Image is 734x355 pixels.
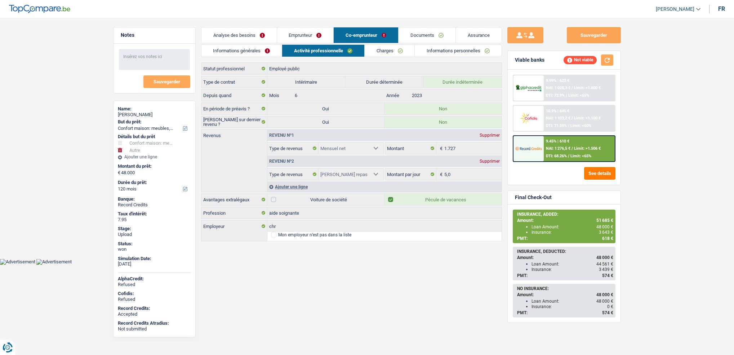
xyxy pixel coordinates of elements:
[121,32,188,38] h5: Notes
[564,56,597,64] div: Not viable
[267,168,319,180] label: Type de revenus
[515,142,542,155] img: Record Credits
[334,27,398,43] a: Co-emprunteur
[515,57,544,63] div: Viable banks
[566,93,567,98] span: /
[517,255,613,260] div: Amount:
[201,207,267,219] label: Profession
[365,45,415,57] a: Charges
[584,167,615,180] button: See details
[456,27,502,43] a: Assurance
[599,267,613,272] span: 3 439 €
[568,93,589,98] span: Limit: <65%
[118,276,191,282] div: AlphaCredit:
[478,133,502,137] div: Supprimer
[596,255,613,260] span: 48 000 €
[201,45,282,57] a: Informations générales
[415,45,502,57] a: Informations personnelles
[515,194,552,201] div: Final Check-Out
[531,224,613,229] div: Loan Amount:
[656,6,694,12] span: [PERSON_NAME]
[574,146,601,151] span: Limit: >1.506 €
[267,143,319,154] label: Type de revenus
[118,246,191,252] div: won
[568,123,569,128] span: /
[436,143,444,154] span: €
[515,111,542,125] img: Cofidis
[118,154,191,159] div: Ajouter une ligne
[650,3,700,15] a: [PERSON_NAME]
[143,75,190,88] button: Sauvegarder
[267,89,293,101] label: Mois
[385,168,436,180] label: Montant par jour
[567,27,621,43] button: Sauvegarder
[118,217,191,223] div: 7.95
[267,76,346,88] label: Intérimaire
[201,130,267,138] label: Revenus
[278,233,351,237] div: Mon employeur n’est pas dans la liste
[118,170,120,176] span: €
[570,123,591,128] span: Limit: <60%
[546,146,570,151] span: NAI: 1 276,5 €
[201,116,267,128] label: [PERSON_NAME] sur dernier revenu ?
[546,154,567,158] span: DTI: 68.26%
[596,262,613,267] span: 44 561 €
[36,259,72,265] img: Advertisement
[118,180,190,185] label: Durée du prêt:
[118,202,191,208] div: Record Credits
[267,181,502,192] div: Ajouter une ligne
[546,139,569,144] div: 9.45% | 610 €
[118,282,191,288] div: Refused
[546,78,569,83] div: 9.99% | 623 €
[602,236,613,241] span: 618 €
[546,93,565,98] span: DTI: 72.9%
[118,256,191,262] div: Simulation Date:
[118,119,190,125] label: But du prêt:
[118,306,191,311] div: Record Credits:
[118,106,191,112] div: Name:
[118,112,191,118] div: [PERSON_NAME]
[118,320,191,326] div: Record Credits Atradius:
[267,103,384,114] label: Oui
[384,89,410,101] label: Année
[201,194,267,205] label: Avantages extralégaux
[201,89,267,101] label: Depuis quand
[517,236,613,241] div: PMT:
[596,224,613,229] span: 48 000 €
[201,63,267,74] label: Statut professionnel
[546,109,569,113] div: 10.9% | 645 €
[571,146,573,151] span: /
[118,261,191,267] div: [DATE]
[531,267,613,272] div: Insurance:
[515,84,542,92] img: AlphaCredit
[282,45,364,57] a: Activité professionnelle
[267,133,296,137] div: Revenu nº1
[154,79,180,84] span: Sauvegarder
[517,273,613,278] div: PMT:
[384,194,502,205] label: Pécule de vacances
[118,326,191,332] div: Not submitted
[267,159,296,163] div: Revenu nº2
[201,220,267,232] label: Employeur
[599,230,613,235] span: 3 643 €
[531,299,613,304] div: Loan Amount:
[201,76,267,88] label: Type de contrat
[596,299,613,304] span: 48 000 €
[118,226,191,232] div: Stage:
[277,27,334,43] a: Emprunteur
[118,297,191,302] div: Refused
[531,262,613,267] div: Loan Amount:
[602,273,613,278] span: 574 €
[531,304,613,309] div: Insurance:
[410,89,501,101] input: AAAA
[118,291,191,297] div: Cofidis:
[384,103,502,114] label: Non
[517,249,613,254] div: INSURANCE, DEDUCTED:
[118,196,191,202] div: Banque:
[118,134,191,140] div: Détails but du prêt
[399,27,455,43] a: Documents
[118,211,191,217] div: Taux d'intérêt:
[602,310,613,315] span: 574 €
[384,116,502,128] label: Non
[570,154,591,158] span: Limit: <65%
